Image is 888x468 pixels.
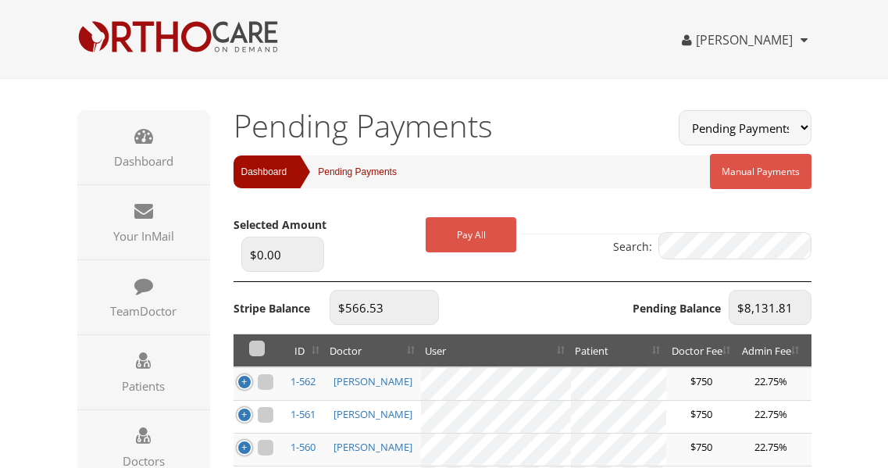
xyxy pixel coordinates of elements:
h1: Pending Payments [234,110,655,141]
span: Your InMail [85,228,202,244]
span: TeamDoctor [85,303,202,319]
td: $579.37 [805,401,858,434]
a: Manual Payments [710,154,811,189]
td: $750 [666,401,736,434]
th: Doctor: activate to sort column ascending [326,334,421,368]
th: ID: activate to sort column ascending [281,334,326,368]
a: Dashboard [234,155,287,188]
button: Pay All [426,217,516,252]
label: Pending Balance [633,301,721,316]
td: $579.37 [805,434,858,466]
a: Your InMail [77,185,210,259]
td: 22.75% [736,434,805,466]
li: Pending Payments [287,155,397,188]
th: Doctor Fee: activate to sort column ascending [666,334,736,368]
a: [PERSON_NAME] [682,31,793,48]
a: TeamDoctor [77,260,210,334]
th: Patient: activate to sort column ascending [571,334,666,368]
td: $579.37 [805,367,858,401]
td: $750 [666,367,736,401]
th: User: activate to sort column ascending [421,334,571,368]
img: OrthoCareOnDemand Logo [77,20,279,54]
label: Stripe Balance [234,301,310,316]
th: Admin Fee: activate to sort column ascending [736,334,805,368]
input: Search: [658,232,811,259]
a: 1-560 [291,440,316,454]
a: 1-562 [291,374,316,388]
td: 22.75% [736,367,805,401]
a: [PERSON_NAME] [333,440,412,454]
span: Dashboard [85,153,202,169]
a: [PERSON_NAME] [333,374,412,388]
th: Net: activate to sort column ascending [805,334,858,368]
a: [PERSON_NAME] [333,407,412,421]
a: Patients [77,335,210,409]
label: Search: [613,232,811,263]
a: 1-561 [291,407,316,421]
a: Dashboard [77,110,210,184]
span: Patients [85,378,202,394]
td: 22.75% [736,401,805,434]
td: $750 [666,434,736,466]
